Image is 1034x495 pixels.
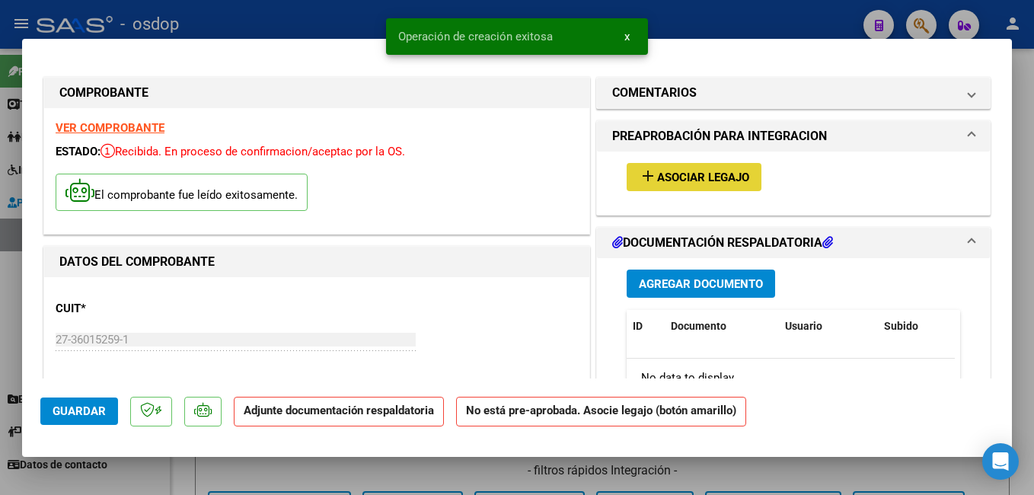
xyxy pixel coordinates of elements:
[665,310,779,343] datatable-header-cell: Documento
[627,310,665,343] datatable-header-cell: ID
[59,254,215,269] strong: DATOS DEL COMPROBANTE
[785,320,822,332] span: Usuario
[671,320,726,332] span: Documento
[56,121,164,135] a: VER COMPROBANTE
[56,300,212,318] p: CUIT
[40,398,118,425] button: Guardar
[612,84,697,102] h1: COMENTARIOS
[398,29,553,44] span: Operación de creación exitosa
[627,163,761,191] button: Asociar Legajo
[878,310,954,343] datatable-header-cell: Subido
[597,121,990,152] mat-expansion-panel-header: PREAPROBACIÓN PARA INTEGRACION
[627,270,775,298] button: Agregar Documento
[612,127,827,145] h1: PREAPROBACIÓN PARA INTEGRACION
[456,397,746,426] strong: No está pre-aprobada. Asocie legajo (botón amarillo)
[639,277,763,291] span: Agregar Documento
[53,404,106,418] span: Guardar
[954,310,1030,343] datatable-header-cell: Acción
[633,320,643,332] span: ID
[597,228,990,258] mat-expansion-panel-header: DOCUMENTACIÓN RESPALDATORIA
[56,378,171,392] span: ANALISIS PRESTADOR
[657,171,749,184] span: Asociar Legajo
[101,145,405,158] span: Recibida. En proceso de confirmacion/aceptac por la OS.
[244,404,434,417] strong: Adjunte documentación respaldatoria
[884,320,918,332] span: Subido
[597,78,990,108] mat-expansion-panel-header: COMENTARIOS
[982,443,1019,480] div: Open Intercom Messenger
[639,167,657,185] mat-icon: add
[779,310,878,343] datatable-header-cell: Usuario
[627,359,955,397] div: No data to display
[612,23,642,50] button: x
[59,85,148,100] strong: COMPROBANTE
[624,30,630,43] span: x
[56,145,101,158] span: ESTADO:
[597,152,990,215] div: PREAPROBACIÓN PARA INTEGRACION
[612,234,833,252] h1: DOCUMENTACIÓN RESPALDATORIA
[56,174,308,211] p: El comprobante fue leído exitosamente.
